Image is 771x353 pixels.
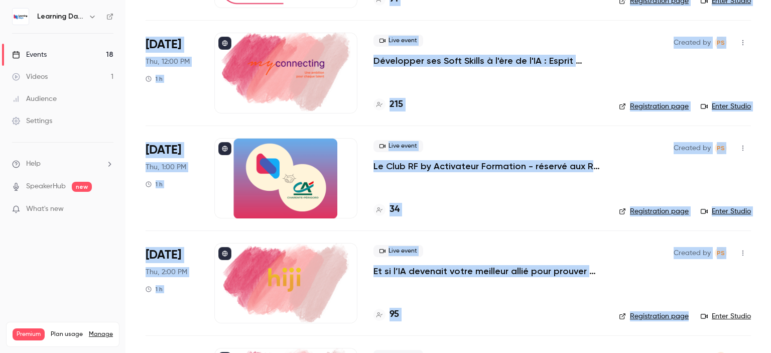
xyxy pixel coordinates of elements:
span: PS [717,142,725,154]
div: Settings [12,116,52,126]
div: Oct 9 Thu, 1:00 PM (Europe/Paris) [146,138,198,218]
img: website_grey.svg [16,26,24,34]
a: 34 [373,203,400,216]
a: 95 [373,308,399,321]
div: Domaine: [DOMAIN_NAME] [26,26,113,34]
span: Plan usage [51,330,83,338]
img: logo_orange.svg [16,16,24,24]
span: [DATE] [146,247,181,263]
div: 1 h [146,75,163,83]
span: What's new [26,204,64,214]
h6: Learning Days [37,12,84,22]
a: Registration page [619,206,689,216]
div: Domaine [52,59,77,66]
span: PS [717,247,725,259]
a: Registration page [619,311,689,321]
div: Videos [12,72,48,82]
div: v 4.0.25 [28,16,49,24]
div: Events [12,50,47,60]
img: tab_keywords_by_traffic_grey.svg [114,58,122,66]
span: Prad Selvarajah [715,37,727,49]
a: Le Club RF by Activateur Formation - réservé aux RF - La formation, bien plus qu’un “smile sheet" ? [373,160,603,172]
div: 1 h [146,285,163,293]
span: Live event [373,35,423,47]
img: Learning Days [13,9,29,25]
span: Thu, 12:00 PM [146,57,190,67]
span: Help [26,159,41,169]
span: Created by [674,142,711,154]
h4: 34 [390,203,400,216]
span: new [72,182,92,192]
span: Prad Selvarajah [715,142,727,154]
a: Développer ses Soft Skills à l'ère de l'IA : Esprit critique & IA [373,55,603,67]
li: help-dropdown-opener [12,159,113,169]
span: Live event [373,140,423,152]
a: Enter Studio [701,206,751,216]
div: Audience [12,94,57,104]
a: Manage [89,330,113,338]
a: 215 [373,98,403,111]
h4: 95 [390,308,399,321]
span: Created by [674,37,711,49]
span: Thu, 1:00 PM [146,162,186,172]
div: Oct 9 Thu, 12:00 PM (Europe/Paris) [146,33,198,113]
span: [DATE] [146,142,181,158]
div: Oct 9 Thu, 2:00 PM (Europe/Paris) [146,243,198,323]
iframe: Noticeable Trigger [101,205,113,214]
h4: 215 [390,98,403,111]
span: Live event [373,245,423,257]
span: Premium [13,328,45,340]
a: Et si l’IA devenait votre meilleur allié pour prouver enfin l’impact de vos formations ? [373,265,603,277]
div: 1 h [146,180,163,188]
img: tab_domain_overview_orange.svg [41,58,49,66]
span: Thu, 2:00 PM [146,267,187,277]
div: Mots-clés [125,59,154,66]
span: PS [717,37,725,49]
a: Enter Studio [701,311,751,321]
a: Registration page [619,101,689,111]
span: Prad Selvarajah [715,247,727,259]
span: Created by [674,247,711,259]
span: [DATE] [146,37,181,53]
a: SpeakerHub [26,181,66,192]
a: Enter Studio [701,101,751,111]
